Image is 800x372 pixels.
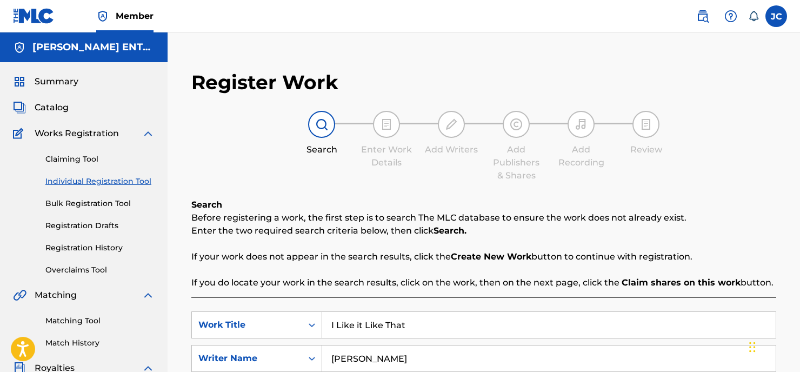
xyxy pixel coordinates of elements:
a: Overclaims Tool [45,264,155,276]
img: step indicator icon for Add Writers [445,118,458,131]
a: Claiming Tool [45,154,155,165]
img: search [696,10,709,23]
div: Drag [749,331,756,363]
img: Accounts [13,41,26,54]
a: CatalogCatalog [13,101,69,114]
a: Public Search [692,5,714,27]
div: Enter Work Details [359,143,414,169]
img: expand [142,289,155,302]
div: Help [720,5,742,27]
a: Individual Registration Tool [45,176,155,187]
iframe: Resource Center [770,226,800,315]
b: Search [191,200,222,210]
div: Writer Name [198,352,296,365]
a: Registration History [45,242,155,254]
a: Match History [45,337,155,349]
h2: Register Work [191,70,338,95]
a: Registration Drafts [45,220,155,231]
span: Matching [35,289,77,302]
a: Bulk Registration Tool [45,198,155,209]
p: Before registering a work, the first step is to search The MLC database to ensure the work does n... [191,211,776,224]
p: If your work does not appear in the search results, click the button to continue with registration. [191,250,776,263]
span: Member [116,10,154,22]
div: Add Recording [554,143,608,169]
div: Add Publishers & Shares [489,143,543,182]
img: Catalog [13,101,26,114]
span: Summary [35,75,78,88]
div: Work Title [198,318,296,331]
strong: Claim shares on this work [622,277,741,288]
img: help [724,10,737,23]
img: MLC Logo [13,8,55,24]
div: Notifications [748,11,759,22]
span: Catalog [35,101,69,114]
strong: Create New Work [451,251,531,262]
div: Review [619,143,673,156]
p: Enter the two required search criteria below, then click [191,224,776,237]
img: step indicator icon for Review [639,118,652,131]
p: If you do locate your work in the search results, click on the work, then on the next page, click... [191,276,776,289]
img: Works Registration [13,127,27,140]
div: Search [295,143,349,156]
img: expand [142,127,155,140]
div: User Menu [765,5,787,27]
img: Matching [13,289,26,302]
a: Matching Tool [45,315,155,327]
img: step indicator icon for Enter Work Details [380,118,393,131]
span: Works Registration [35,127,119,140]
strong: Search. [434,225,466,236]
div: Add Writers [424,143,478,156]
img: step indicator icon for Search [315,118,328,131]
img: Top Rightsholder [96,10,109,23]
img: Summary [13,75,26,88]
iframe: Chat Widget [746,320,800,372]
img: step indicator icon for Add Publishers & Shares [510,118,523,131]
h5: CALHOUN ENTERPRISES LLC [32,41,155,54]
a: SummarySummary [13,75,78,88]
img: step indicator icon for Add Recording [575,118,588,131]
